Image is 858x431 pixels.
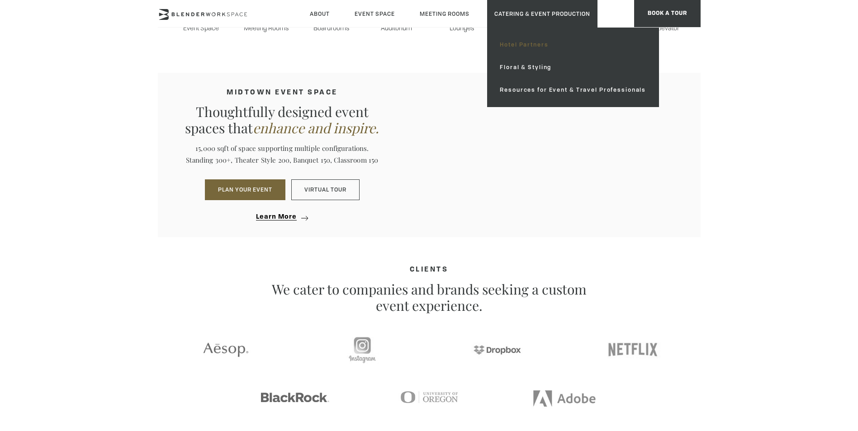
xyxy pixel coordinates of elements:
a: Virtual Tour [291,179,360,200]
h4: CLIENTS [158,266,701,274]
h4: MIDTOWN EVENT SPACE [180,89,385,97]
p: We cater to companies and brands seeking a custom event experience. [271,281,588,314]
em: enhance and inspire. [253,119,379,137]
img: Aesop [171,332,280,368]
a: Learn more about corporate event space midtown venue [256,214,308,220]
p: 15,000 sqft of space supporting multiple configurations. Standing 300+, Theater Style 200, Banque... [180,143,385,166]
p: Thoughtfully designed event spaces that [180,103,385,136]
a: Hotel Partners [493,33,653,56]
a: Floral & Styling [493,56,653,79]
iframe: Chat Widget [813,388,858,431]
a: Resources for Event & Travel Professionals [493,79,653,101]
button: PLAN YOUR EVENT [205,179,285,200]
span: Learn More [256,214,297,220]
